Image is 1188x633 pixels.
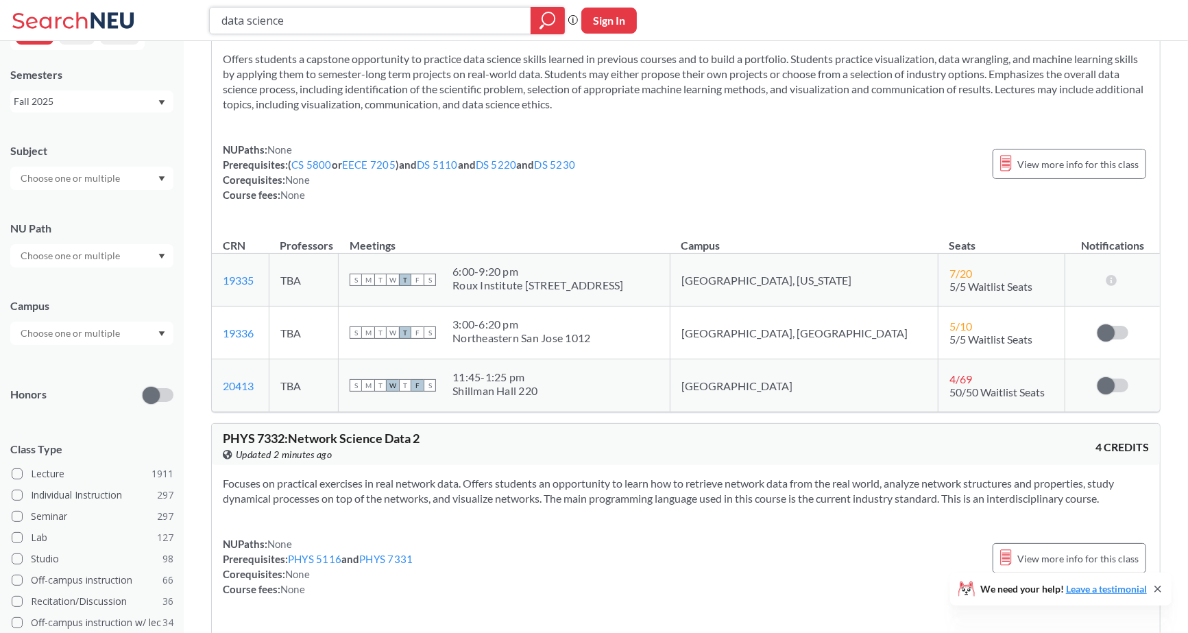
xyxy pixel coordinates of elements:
div: Shillman Hall 220 [452,384,537,398]
span: PHYS 7332 : Network Science Data 2 [223,431,420,446]
span: F [411,326,424,339]
span: S [424,326,436,339]
span: 297 [157,509,173,524]
span: T [399,274,411,286]
div: CRN [223,238,245,253]
a: 20413 [223,379,254,392]
th: Seats [938,224,1065,254]
span: 7 / 20 [949,267,972,280]
div: NUPaths: Prerequisites: ( or ) and and and Corequisites: Course fees: [223,142,575,202]
a: PHYS 5116 [288,553,341,565]
th: Professors [269,224,338,254]
span: 4 / 69 [949,372,972,385]
label: Lecture [12,465,173,483]
label: Lab [12,529,173,547]
th: Meetings [339,224,670,254]
span: M [362,274,374,286]
input: Choose one or multiple [14,170,129,187]
div: 6:00 - 9:20 pm [452,265,624,278]
a: Leave a testimonial [1066,583,1147,595]
svg: Dropdown arrow [158,331,165,337]
div: Dropdown arrow [10,244,173,267]
div: Subject [10,143,173,158]
th: Notifications [1065,224,1160,254]
span: 5/5 Waitlist Seats [949,280,1032,293]
span: 1911 [151,466,173,481]
span: W [387,326,399,339]
span: 34 [162,615,173,630]
input: Choose one or multiple [14,325,129,342]
div: Fall 2025Dropdown arrow [10,91,173,112]
svg: Dropdown arrow [158,176,165,182]
a: DS 5230 [535,158,576,171]
div: Campus [10,298,173,313]
td: [GEOGRAPHIC_DATA], [GEOGRAPHIC_DATA] [670,307,938,359]
span: 50/50 Waitlist Seats [949,385,1045,398]
span: 5 / 10 [949,320,972,333]
span: M [362,379,374,392]
span: F [411,379,424,392]
a: DS 5110 [417,158,458,171]
input: Choose one or multiple [14,248,129,264]
section: Offers students a capstone opportunity to practice data science skills learned in previous course... [223,51,1149,112]
span: 66 [162,573,173,588]
span: 4 CREDITS [1095,440,1149,455]
span: 5/5 Waitlist Seats [949,333,1032,346]
div: Dropdown arrow [10,322,173,345]
span: None [267,143,292,156]
td: [GEOGRAPHIC_DATA], [US_STATE] [670,254,938,307]
span: Class Type [10,442,173,457]
span: 297 [157,488,173,503]
span: W [387,274,399,286]
label: Off-campus instruction [12,571,173,589]
div: 11:45 - 1:25 pm [452,370,537,384]
p: Honors [10,387,47,403]
td: TBA [269,359,338,412]
a: EECE 7205 [342,158,396,171]
button: Sign In [581,8,637,34]
span: 127 [157,530,173,545]
span: F [411,274,424,286]
div: Northeastern San Jose 1012 [452,331,591,345]
a: 19336 [223,326,254,339]
span: We need your help! [980,584,1147,594]
span: 98 [162,551,173,566]
div: NUPaths: Prerequisites: and Corequisites: Course fees: [223,536,413,597]
a: CS 5800 [291,158,332,171]
span: T [399,379,411,392]
span: T [374,274,387,286]
span: S [350,379,362,392]
span: 36 [162,594,173,609]
div: Semesters [10,67,173,82]
span: View more info for this class [1017,550,1139,567]
span: M [362,326,374,339]
span: T [374,326,387,339]
td: TBA [269,254,338,307]
span: S [350,274,362,286]
span: S [350,326,362,339]
span: View more info for this class [1017,156,1139,173]
span: None [285,568,310,580]
th: Campus [670,224,938,254]
td: TBA [269,307,338,359]
div: Fall 2025 [14,94,157,109]
span: None [285,174,310,186]
span: T [399,326,411,339]
span: None [280,189,305,201]
input: Class, professor, course number, "phrase" [220,9,521,32]
span: None [267,538,292,550]
svg: Dropdown arrow [158,254,165,259]
a: DS 5220 [476,158,517,171]
span: None [280,583,305,595]
svg: Dropdown arrow [158,100,165,106]
label: Studio [12,550,173,568]
span: W [387,379,399,392]
section: Focuses on practical exercises in real network data. Offers students an opportunity to learn how ... [223,476,1149,506]
label: Individual Instruction [12,486,173,504]
label: Recitation/Discussion [12,593,173,610]
td: [GEOGRAPHIC_DATA] [670,359,938,412]
div: 3:00 - 6:20 pm [452,318,591,331]
div: magnifying glass [531,7,565,34]
div: Roux Institute [STREET_ADDRESS] [452,278,624,292]
label: Off-campus instruction w/ lec [12,614,173,632]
